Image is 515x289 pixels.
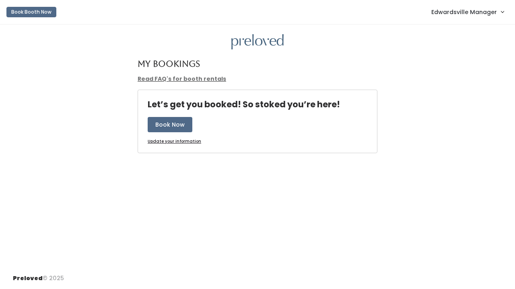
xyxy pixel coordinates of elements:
[148,139,201,145] a: Update your information
[138,75,226,83] a: Read FAQ's for booth rentals
[138,59,200,68] h4: My Bookings
[431,8,497,16] span: Edwardsville Manager
[13,274,43,282] span: Preloved
[148,138,201,144] u: Update your information
[148,100,340,109] h4: Let’s get you booked! So stoked you’re here!
[6,7,56,17] button: Book Booth Now
[6,3,56,21] a: Book Booth Now
[148,117,192,132] button: Book Now
[423,3,512,20] a: Edwardsville Manager
[13,268,64,283] div: © 2025
[231,34,284,50] img: preloved logo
